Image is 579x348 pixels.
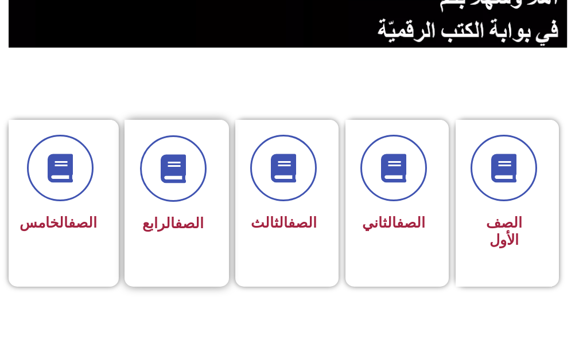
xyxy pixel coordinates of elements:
a: الصف [288,214,317,231]
a: الصف [175,215,204,232]
a: الصف [68,214,97,231]
a: الصف [397,214,425,231]
span: الثالث [251,214,317,231]
span: الخامس [20,214,97,231]
span: الثاني [362,214,425,231]
span: الصف الأول [486,214,522,248]
span: الرابع [142,215,204,232]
